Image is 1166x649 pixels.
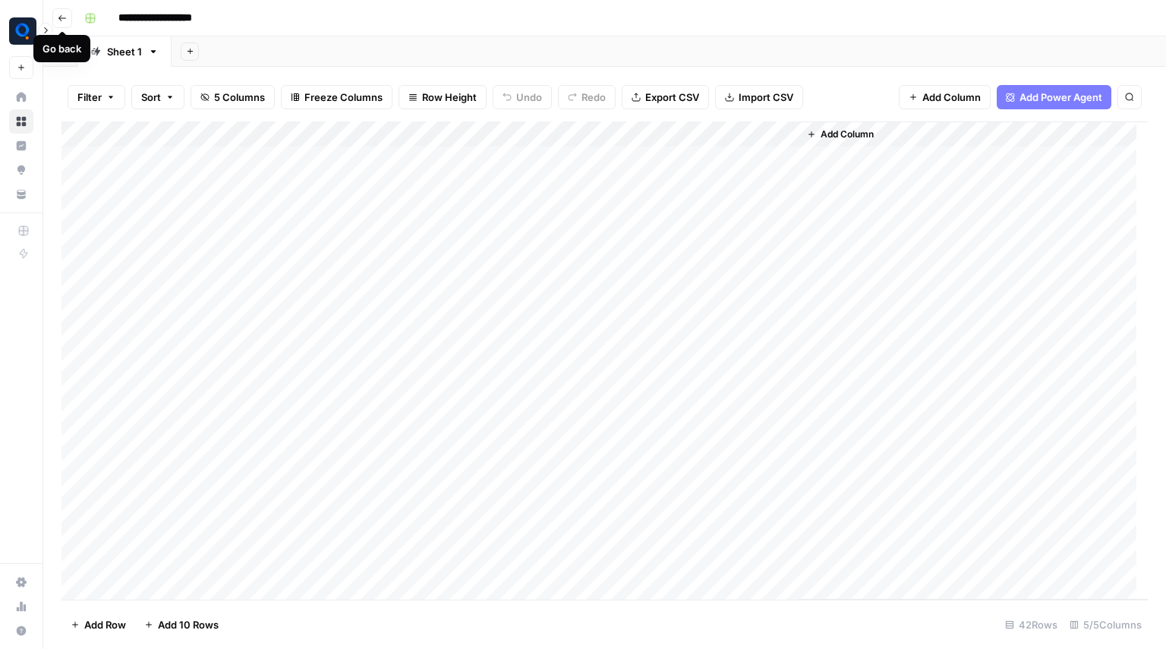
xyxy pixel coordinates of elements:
[9,158,33,182] a: Opportunities
[493,85,552,109] button: Undo
[739,90,793,105] span: Import CSV
[84,617,126,632] span: Add Row
[281,85,392,109] button: Freeze Columns
[1019,90,1102,105] span: Add Power Agent
[77,90,102,105] span: Filter
[9,594,33,619] a: Usage
[9,17,36,45] img: Qubit - SEO Logo
[131,85,184,109] button: Sort
[9,570,33,594] a: Settings
[77,36,172,67] a: Sheet 1
[135,613,228,637] button: Add 10 Rows
[141,90,161,105] span: Sort
[645,90,699,105] span: Export CSV
[9,109,33,134] a: Browse
[997,85,1111,109] button: Add Power Agent
[715,85,803,109] button: Import CSV
[9,619,33,643] button: Help + Support
[399,85,487,109] button: Row Height
[43,41,81,56] div: Go back
[214,90,265,105] span: 5 Columns
[158,617,219,632] span: Add 10 Rows
[422,90,477,105] span: Row Height
[1064,613,1148,637] div: 5/5 Columns
[9,182,33,206] a: Your Data
[9,134,33,158] a: Insights
[9,12,33,50] button: Workspace: Qubit - SEO
[9,85,33,109] a: Home
[821,128,874,141] span: Add Column
[581,90,606,105] span: Redo
[999,613,1064,637] div: 42 Rows
[801,124,880,144] button: Add Column
[107,44,142,59] div: Sheet 1
[68,85,125,109] button: Filter
[516,90,542,105] span: Undo
[558,85,616,109] button: Redo
[61,613,135,637] button: Add Row
[191,85,275,109] button: 5 Columns
[922,90,981,105] span: Add Column
[899,85,991,109] button: Add Column
[304,90,383,105] span: Freeze Columns
[622,85,709,109] button: Export CSV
